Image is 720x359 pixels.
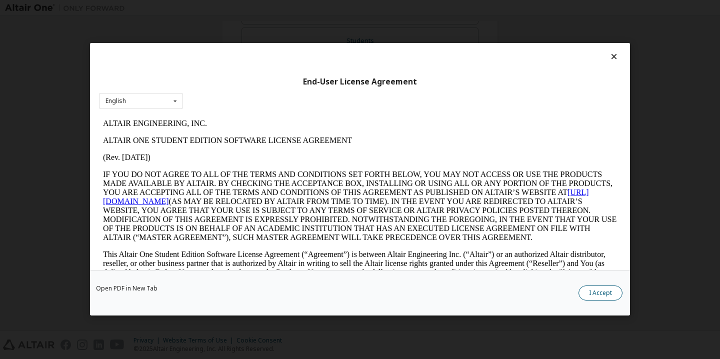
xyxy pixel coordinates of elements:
[105,98,126,104] div: English
[4,73,490,90] a: [URL][DOMAIN_NAME]
[4,135,518,171] p: This Altair One Student Edition Software License Agreement (“Agreement”) is between Altair Engine...
[578,286,622,301] button: I Accept
[96,286,157,292] a: Open PDF in New Tab
[99,77,621,87] div: End-User License Agreement
[4,21,518,30] p: ALTAIR ONE STUDENT EDITION SOFTWARE LICENSE AGREEMENT
[4,38,518,47] p: (Rev. [DATE])
[4,4,518,13] p: ALTAIR ENGINEERING, INC.
[4,55,518,127] p: IF YOU DO NOT AGREE TO ALL OF THE TERMS AND CONDITIONS SET FORTH BELOW, YOU MAY NOT ACCESS OR USE...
